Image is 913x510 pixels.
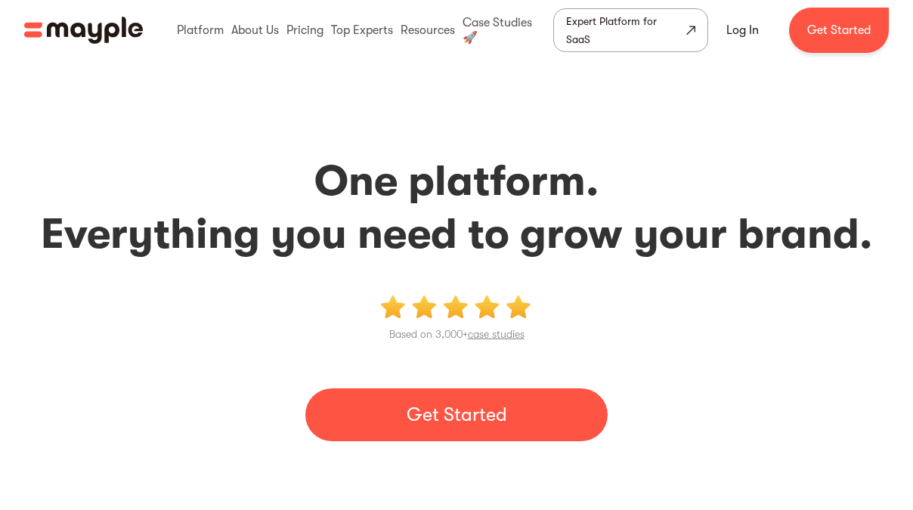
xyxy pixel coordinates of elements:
h2: One platform. Everything you need to grow your brand. [18,155,895,261]
p: Based on 3,000+ [389,325,525,343]
a: Get Started [789,8,889,53]
a: Log In [708,12,777,48]
a: case studies [468,328,525,340]
a: Expert Platform for SaaS [553,8,708,52]
img: Mayple logo [24,16,143,45]
div: Expert Platform for SaaS [566,12,683,48]
a: Get Started [305,388,608,441]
